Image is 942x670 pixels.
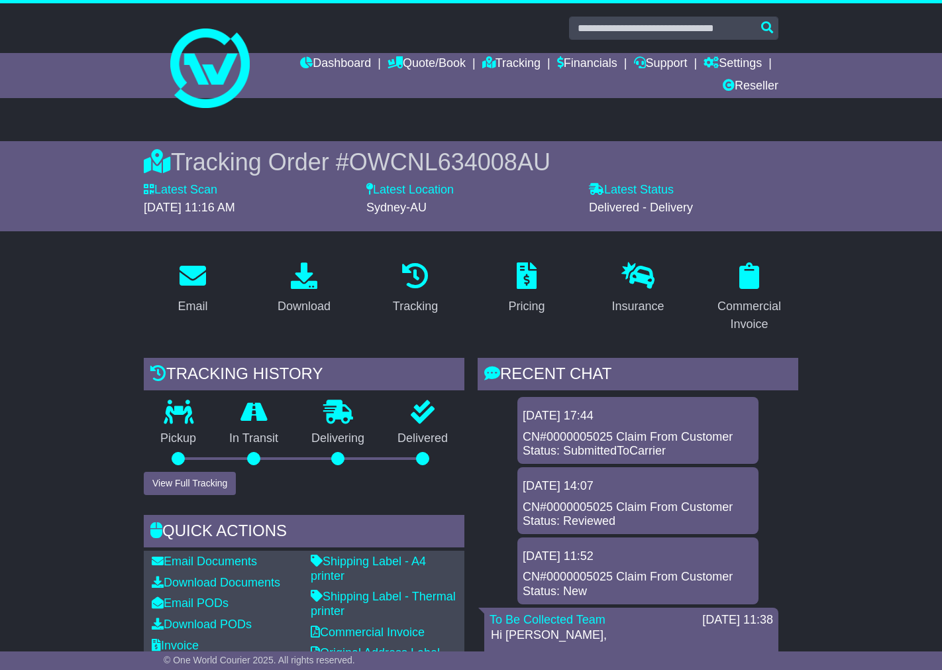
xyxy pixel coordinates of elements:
a: Tracking [482,53,541,76]
div: RECENT CHAT [478,358,798,394]
div: Commercial Invoice [709,298,790,333]
label: Latest Status [589,183,674,197]
a: Quote/Book [388,53,466,76]
div: Pricing [508,298,545,315]
a: Email PODs [152,596,229,610]
a: Download Documents [152,576,280,589]
div: Tracking Order # [144,148,798,176]
div: CN#0000005025 Claim From Customer Status: Reviewed [523,500,753,529]
div: [DATE] 11:38 [702,613,773,628]
button: View Full Tracking [144,472,236,495]
label: Latest Scan [144,183,217,197]
a: To Be Collected Team [490,613,605,626]
a: Shipping Label - Thermal printer [311,590,456,618]
a: Settings [704,53,762,76]
p: Delivered [381,431,464,446]
p: Hi [PERSON_NAME], [491,628,772,643]
span: Delivered - Delivery [589,201,693,214]
div: Insurance [611,298,664,315]
a: Pricing [499,258,553,320]
div: [DATE] 11:52 [523,549,753,564]
a: Insurance [603,258,672,320]
a: Commercial Invoice [311,626,425,639]
a: Financials [557,53,617,76]
span: © One World Courier 2025. All rights reserved. [164,655,355,665]
span: OWCNL634008AU [349,148,550,176]
p: Delivering [295,431,381,446]
a: Invoice [152,639,199,652]
p: In Transit [213,431,295,446]
a: Download [269,258,339,320]
a: Download PODs [152,618,252,631]
div: CN#0000005025 Claim From Customer Status: New [523,570,753,598]
a: Dashboard [300,53,371,76]
a: Tracking [384,258,446,320]
a: Email [169,258,216,320]
a: Shipping Label - A4 printer [311,555,426,583]
a: Support [634,53,688,76]
a: Email Documents [152,555,257,568]
div: Quick Actions [144,515,464,551]
div: Tracking history [144,358,464,394]
div: [DATE] 17:44 [523,409,753,423]
p: Pickup [144,431,213,446]
span: Sydney-AU [366,201,427,214]
span: [DATE] 11:16 AM [144,201,235,214]
div: Tracking [393,298,438,315]
div: CN#0000005025 Claim From Customer Status: SubmittedToCarrier [523,430,753,459]
label: Latest Location [366,183,454,197]
div: [DATE] 14:07 [523,479,753,494]
a: Original Address Label [311,646,440,659]
div: Email [178,298,207,315]
div: Download [278,298,331,315]
a: Reseller [723,76,778,98]
a: Commercial Invoice [700,258,798,338]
